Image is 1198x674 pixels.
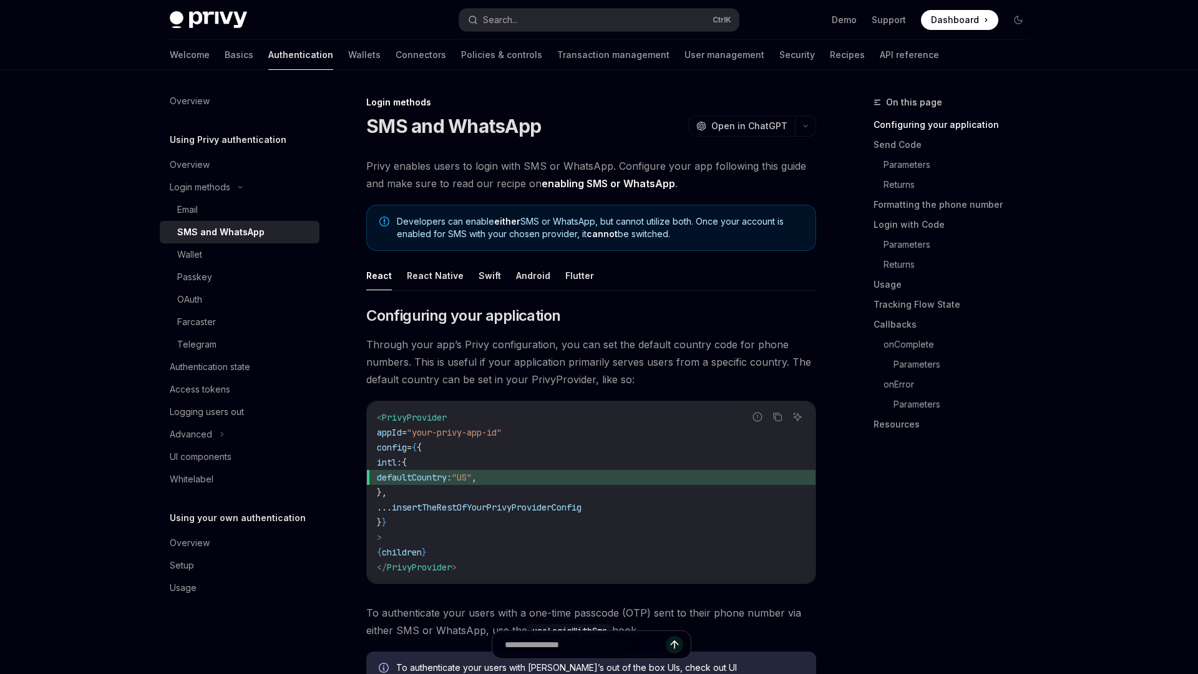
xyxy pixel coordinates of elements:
[872,14,906,26] a: Support
[874,135,1038,155] a: Send Code
[377,457,402,468] span: intl:
[160,554,319,577] a: Setup
[461,40,542,70] a: Policies & controls
[884,374,1038,394] a: onError
[177,337,217,352] div: Telegram
[874,295,1038,315] a: Tracking Flow State
[170,40,210,70] a: Welcome
[177,202,198,217] div: Email
[789,409,806,425] button: Ask AI
[884,255,1038,275] a: Returns
[160,577,319,599] a: Usage
[160,401,319,423] a: Logging users out
[931,14,979,26] span: Dashboard
[377,472,452,483] span: defaultCountry:
[830,40,865,70] a: Recipes
[170,180,230,195] div: Login methods
[160,266,319,288] a: Passkey
[377,547,382,558] span: {
[542,177,675,190] a: enabling SMS or WhatsApp
[894,394,1038,414] a: Parameters
[160,333,319,356] a: Telegram
[459,9,739,31] button: Search...CtrlK
[170,404,244,419] div: Logging users out
[268,40,333,70] a: Authentication
[884,335,1038,354] a: onComplete
[516,261,550,290] button: Android
[452,472,472,483] span: "US"
[160,243,319,266] a: Wallet
[587,228,618,239] strong: cannot
[160,378,319,401] a: Access tokens
[874,115,1038,135] a: Configuring your application
[452,562,457,573] span: >
[170,472,213,487] div: Whitelabel
[160,532,319,554] a: Overview
[377,427,402,438] span: appId
[894,354,1038,374] a: Parameters
[160,311,319,333] a: Farcaster
[494,216,520,227] strong: either
[170,427,212,442] div: Advanced
[666,636,683,653] button: Send message
[177,270,212,285] div: Passkey
[557,40,670,70] a: Transaction management
[479,261,501,290] button: Swift
[565,261,594,290] button: Flutter
[160,221,319,243] a: SMS and WhatsApp
[749,409,766,425] button: Report incorrect code
[379,217,389,227] svg: Note
[874,414,1038,434] a: Resources
[160,154,319,176] a: Overview
[874,215,1038,235] a: Login with Code
[366,261,392,290] button: React
[1008,10,1028,30] button: Toggle dark mode
[874,195,1038,215] a: Formatting the phone number
[412,442,417,453] span: {
[711,120,787,132] span: Open in ChatGPT
[170,157,210,172] div: Overview
[886,95,942,110] span: On this page
[170,580,197,595] div: Usage
[177,225,265,240] div: SMS and WhatsApp
[377,517,382,528] span: }
[170,132,286,147] h5: Using Privy authentication
[874,315,1038,335] a: Callbacks
[921,10,998,30] a: Dashboard
[377,562,387,573] span: </
[170,11,247,29] img: dark logo
[170,359,250,374] div: Authentication state
[366,306,560,326] span: Configuring your application
[377,487,387,498] span: },
[177,315,216,330] div: Farcaster
[382,547,422,558] span: children
[366,336,816,388] span: Through your app’s Privy configuration, you can set the default country code for phone numbers. T...
[779,40,815,70] a: Security
[170,535,210,550] div: Overview
[713,15,731,25] span: Ctrl K
[377,412,382,423] span: <
[407,261,464,290] button: React Native
[160,446,319,468] a: UI components
[366,115,541,137] h1: SMS and WhatsApp
[684,40,764,70] a: User management
[366,96,816,109] div: Login methods
[397,215,803,240] span: Developers can enable SMS or WhatsApp, but cannot utilize both. Once your account is enabled for ...
[382,412,447,423] span: PrivyProvider
[483,12,518,27] div: Search...
[377,442,407,453] span: config
[366,157,816,192] span: Privy enables users to login with SMS or WhatsApp. Configure your app following this guide and ma...
[366,604,816,639] span: To authenticate your users with a one-time passcode (OTP) sent to their phone number via either S...
[402,427,407,438] span: =
[392,502,582,513] span: insertTheRestOfYourPrivyProviderConfig
[225,40,253,70] a: Basics
[884,155,1038,175] a: Parameters
[170,558,194,573] div: Setup
[170,449,231,464] div: UI components
[417,442,422,453] span: {
[688,115,795,137] button: Open in ChatGPT
[407,442,412,453] span: =
[170,94,210,109] div: Overview
[170,510,306,525] h5: Using your own authentication
[177,247,202,262] div: Wallet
